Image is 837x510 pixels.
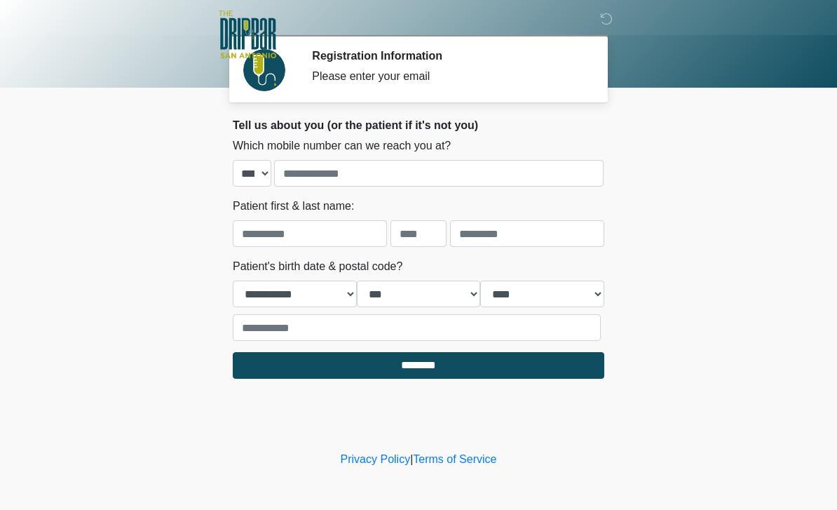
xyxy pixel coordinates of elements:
img: Agent Avatar [243,49,285,91]
h2: Tell us about you (or the patient if it's not you) [233,119,604,132]
a: Privacy Policy [341,453,411,465]
label: Which mobile number can we reach you at? [233,137,451,154]
label: Patient's birth date & postal code? [233,258,402,275]
a: Terms of Service [413,453,496,465]
img: The DRIPBaR - San Antonio Fossil Creek Logo [219,11,276,60]
a: | [410,453,413,465]
div: Please enter your email [312,68,583,85]
label: Patient first & last name: [233,198,354,215]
